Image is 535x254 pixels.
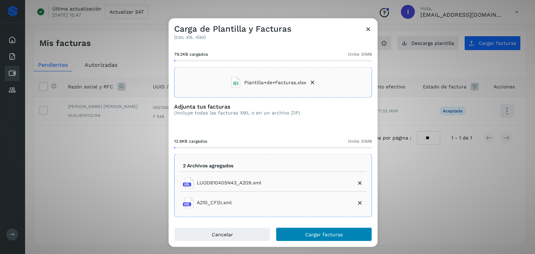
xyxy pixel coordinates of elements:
h3: Carga de Plantilla y Facturas [174,24,292,34]
span: Cancelar [212,232,233,237]
span: Plantilla+de+Facturas.xlsx [244,79,306,86]
p: (Incluye todas las facturas XML o en un archivo ZIP) [174,110,300,116]
span: límite 30MB [348,51,372,57]
span: LUOD810405N43_A209.xml [197,179,261,186]
h3: Adjunta tus facturas [174,103,300,110]
p: (csv, xls, xlsx) [174,34,372,40]
span: A210_CFDI.xml [197,199,232,206]
p: 2 Archivos agregados [183,163,233,169]
span: Cargar facturas [305,232,343,237]
span: 79.2KB cargados [174,51,208,57]
span: límite 30MB [348,138,372,144]
button: Cargar facturas [276,228,372,241]
span: 12.9KB cargados [174,138,207,144]
button: Cancelar [174,228,270,241]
